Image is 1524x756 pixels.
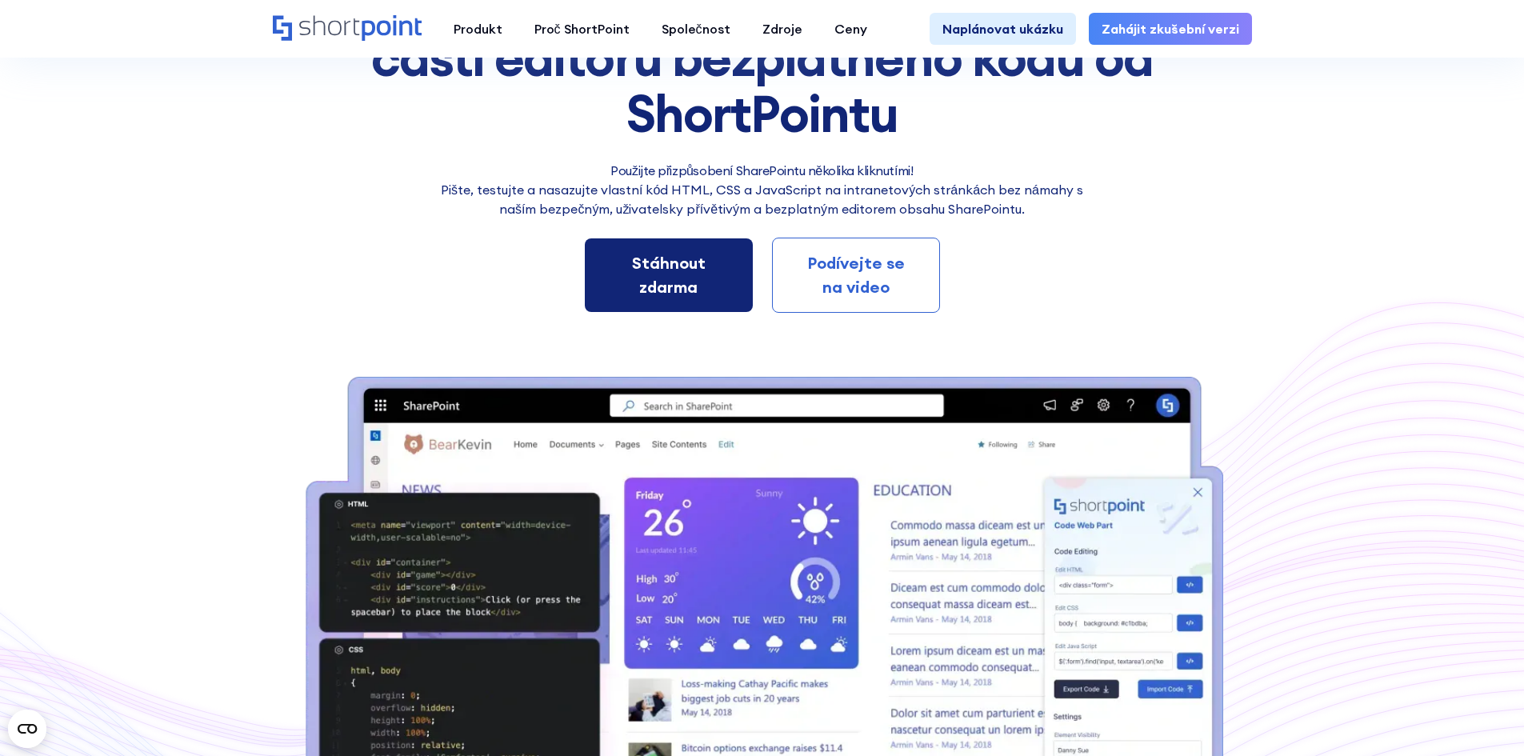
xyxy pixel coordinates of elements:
[534,21,630,37] font: Proč ShortPoint
[834,21,867,37] font: Ceny
[930,13,1076,45] a: Naplánovat ukázku
[1444,679,1524,756] div: Profesionální chat s widgety
[1102,21,1239,37] font: Zahájit zkušební verzi
[632,253,706,297] font: Stáhnout zdarma
[1089,13,1252,45] a: Zahájit zkušební verzi
[610,162,913,178] font: Použijte přizpůsobení SharePointu několika kliknutími!
[441,182,1083,217] font: Pište, testujte a nasazujte vlastní kód HTML, CSS a JavaScript na intranetových stránkách bez nám...
[438,13,518,45] a: Produkt
[273,15,422,42] a: Domov
[518,13,646,45] a: Proč ShortPoint
[762,21,802,37] font: Zdroje
[662,21,730,37] font: Společnost
[585,238,753,312] a: Stáhnout zdarma
[646,13,746,45] a: Společnost
[454,21,502,37] font: Produkt
[942,21,1063,37] font: Naplánovat ukázku
[1444,679,1524,756] iframe: Widget chatu
[807,253,905,297] font: Podívejte se na video
[8,710,46,748] button: Open CMP widget
[772,238,940,313] a: Podívejte se na video
[818,13,883,45] a: Ceny
[746,13,818,45] a: Zdroje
